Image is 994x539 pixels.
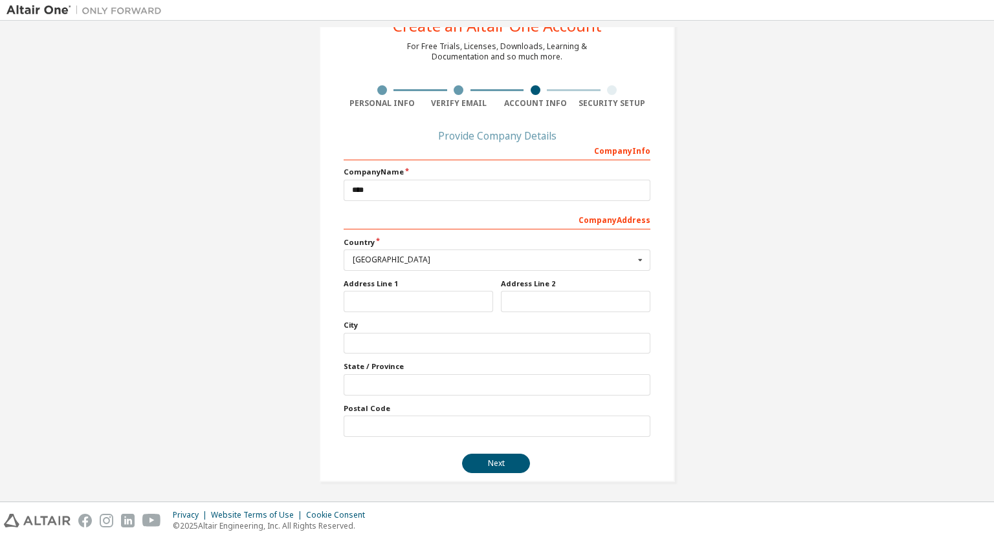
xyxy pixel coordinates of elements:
div: Verify Email [421,98,498,109]
label: State / Province [344,361,650,372]
img: instagram.svg [100,514,113,527]
img: linkedin.svg [121,514,135,527]
div: For Free Trials, Licenses, Downloads, Learning & Documentation and so much more. [407,41,587,62]
label: City [344,320,650,330]
div: Account Info [497,98,574,109]
label: Address Line 2 [501,279,650,289]
img: Altair One [6,4,168,17]
label: Company Name [344,167,650,177]
p: © 2025 Altair Engineering, Inc. All Rights Reserved. [173,520,373,531]
div: Personal Info [344,98,421,109]
img: altair_logo.svg [4,514,71,527]
div: Company Info [344,140,650,160]
div: Provide Company Details [344,132,650,140]
div: Create an Altair One Account [393,18,602,34]
div: Website Terms of Use [211,510,306,520]
div: Privacy [173,510,211,520]
label: Country [344,237,650,248]
div: Cookie Consent [306,510,373,520]
label: Address Line 1 [344,279,493,289]
div: Company Address [344,209,650,229]
div: Security Setup [574,98,651,109]
img: youtube.svg [142,514,161,527]
label: Postal Code [344,403,650,414]
button: Next [462,454,530,473]
img: facebook.svg [78,514,92,527]
div: [GEOGRAPHIC_DATA] [353,256,634,264]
